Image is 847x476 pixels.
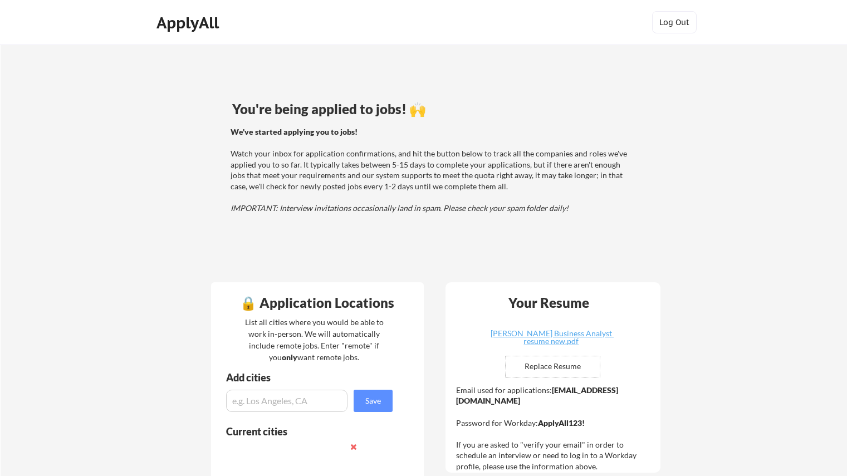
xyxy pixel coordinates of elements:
[231,203,569,213] em: IMPORTANT: Interview invitations occasionally land in spam. Please check your spam folder daily!
[485,330,618,347] a: [PERSON_NAME] Business Analyst resume new.pdf
[156,13,222,32] div: ApplyAll
[238,316,391,363] div: List all cities where you would be able to work in-person. We will automatically include remote j...
[456,385,618,406] strong: [EMAIL_ADDRESS][DOMAIN_NAME]
[456,385,653,472] div: Email used for applications: Password for Workday: If you are asked to "verify your email" in ord...
[232,102,634,116] div: You're being applied to jobs! 🙌
[226,390,347,412] input: e.g. Los Angeles, CA
[231,127,358,136] strong: We've started applying you to jobs!
[538,418,585,428] strong: ApplyAll123!
[226,372,395,382] div: Add cities
[485,330,618,345] div: [PERSON_NAME] Business Analyst resume new.pdf
[282,352,297,362] strong: only
[494,296,604,310] div: Your Resume
[231,126,632,214] div: Watch your inbox for application confirmations, and hit the button below to track all the compani...
[354,390,393,412] button: Save
[214,296,421,310] div: 🔒 Application Locations
[226,426,380,436] div: Current cities
[652,11,697,33] button: Log Out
